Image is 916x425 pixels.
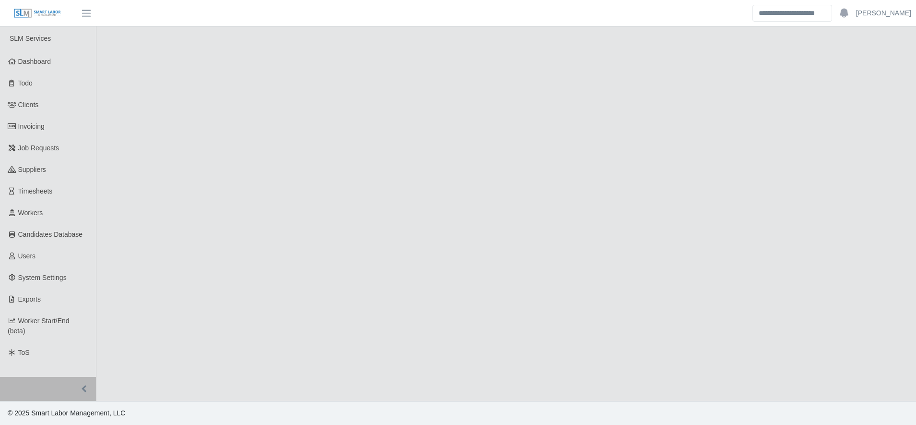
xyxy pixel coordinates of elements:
span: Worker Start/End (beta) [8,317,70,335]
img: SLM Logo [13,8,61,19]
span: ToS [18,349,30,356]
span: SLM Services [10,35,51,42]
a: [PERSON_NAME] [856,8,911,18]
span: © 2025 Smart Labor Management, LLC [8,409,125,417]
span: Invoicing [18,122,45,130]
span: Suppliers [18,166,46,173]
span: Dashboard [18,58,51,65]
span: Candidates Database [18,231,83,238]
span: Workers [18,209,43,217]
span: Timesheets [18,187,53,195]
input: Search [752,5,832,22]
span: Exports [18,295,41,303]
span: Todo [18,79,33,87]
span: Users [18,252,36,260]
span: System Settings [18,274,67,281]
span: Clients [18,101,39,109]
span: Job Requests [18,144,59,152]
